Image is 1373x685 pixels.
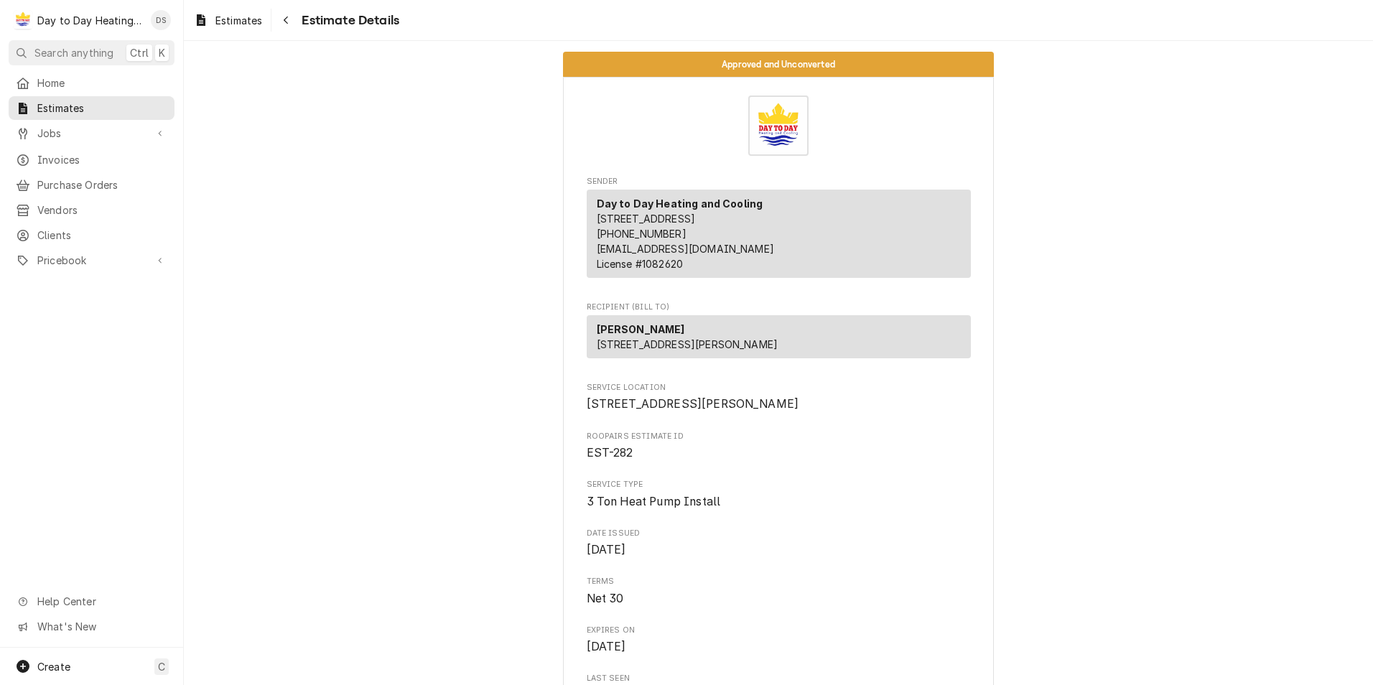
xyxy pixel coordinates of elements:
a: Go to Pricebook [9,248,174,272]
img: Logo [748,95,809,156]
span: Terms [587,576,971,587]
span: What's New [37,619,166,634]
a: Invoices [9,148,174,172]
span: Pricebook [37,253,146,268]
div: Date Issued [587,528,971,559]
span: License # 1082620 [597,258,684,270]
div: Sender [587,190,971,278]
span: Date Issued [587,528,971,539]
a: Vendors [9,198,174,222]
span: Expires On [587,625,971,636]
button: Navigate back [274,9,297,32]
a: Purchase Orders [9,173,174,197]
span: Roopairs Estimate ID [587,444,971,462]
div: Expires On [587,625,971,656]
a: [EMAIL_ADDRESS][DOMAIN_NAME] [597,243,774,255]
span: Terms [587,590,971,607]
div: Day to Day Heating and Cooling [37,13,143,28]
span: Jobs [37,126,146,141]
span: Expires On [587,638,971,656]
span: Invoices [37,152,167,167]
span: Service Location [587,396,971,413]
strong: [PERSON_NAME] [597,323,685,335]
a: [PHONE_NUMBER] [597,228,686,240]
span: [DATE] [587,543,626,556]
div: David Silvestre's Avatar [151,10,171,30]
span: Recipient (Bill To) [587,302,971,313]
span: Net 30 [587,592,624,605]
span: Home [37,75,167,90]
span: [STREET_ADDRESS][PERSON_NAME] [587,397,799,411]
span: Vendors [37,202,167,218]
div: Estimate Recipient [587,302,971,365]
span: Estimates [215,13,262,28]
span: 3 Ton Heat Pump Install [587,495,721,508]
span: Service Type [587,479,971,490]
div: Sender [587,190,971,284]
span: Sender [587,176,971,187]
span: Service Location [587,382,971,393]
span: C [158,659,165,674]
span: Create [37,661,70,673]
div: Service Type [587,479,971,510]
div: Status [563,52,994,77]
span: Search anything [34,45,113,60]
a: Go to Help Center [9,590,174,613]
div: Recipient (Bill To) [587,315,971,364]
span: Service Type [587,493,971,511]
span: Approved and Unconverted [722,60,835,69]
a: Estimates [188,9,268,32]
a: Clients [9,223,174,247]
div: Estimate Sender [587,176,971,284]
a: Home [9,71,174,95]
div: Recipient (Bill To) [587,315,971,358]
div: DS [151,10,171,30]
div: Roopairs Estimate ID [587,431,971,462]
span: Clients [37,228,167,243]
span: Roopairs Estimate ID [587,431,971,442]
span: Estimates [37,101,167,116]
span: Purchase Orders [37,177,167,192]
span: EST-282 [587,446,633,460]
span: Help Center [37,594,166,609]
span: [STREET_ADDRESS][PERSON_NAME] [597,338,778,350]
span: K [159,45,165,60]
span: Estimate Details [297,11,399,30]
span: Date Issued [587,541,971,559]
span: [DATE] [587,640,626,653]
a: Go to What's New [9,615,174,638]
span: Last Seen [587,673,971,684]
div: Terms [587,576,971,607]
button: Search anythingCtrlK [9,40,174,65]
a: Estimates [9,96,174,120]
div: Service Location [587,382,971,413]
span: Ctrl [130,45,149,60]
a: Go to Jobs [9,121,174,145]
span: [STREET_ADDRESS] [597,213,696,225]
div: Day to Day Heating and Cooling's Avatar [13,10,33,30]
strong: Day to Day Heating and Cooling [597,197,763,210]
div: D [13,10,33,30]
